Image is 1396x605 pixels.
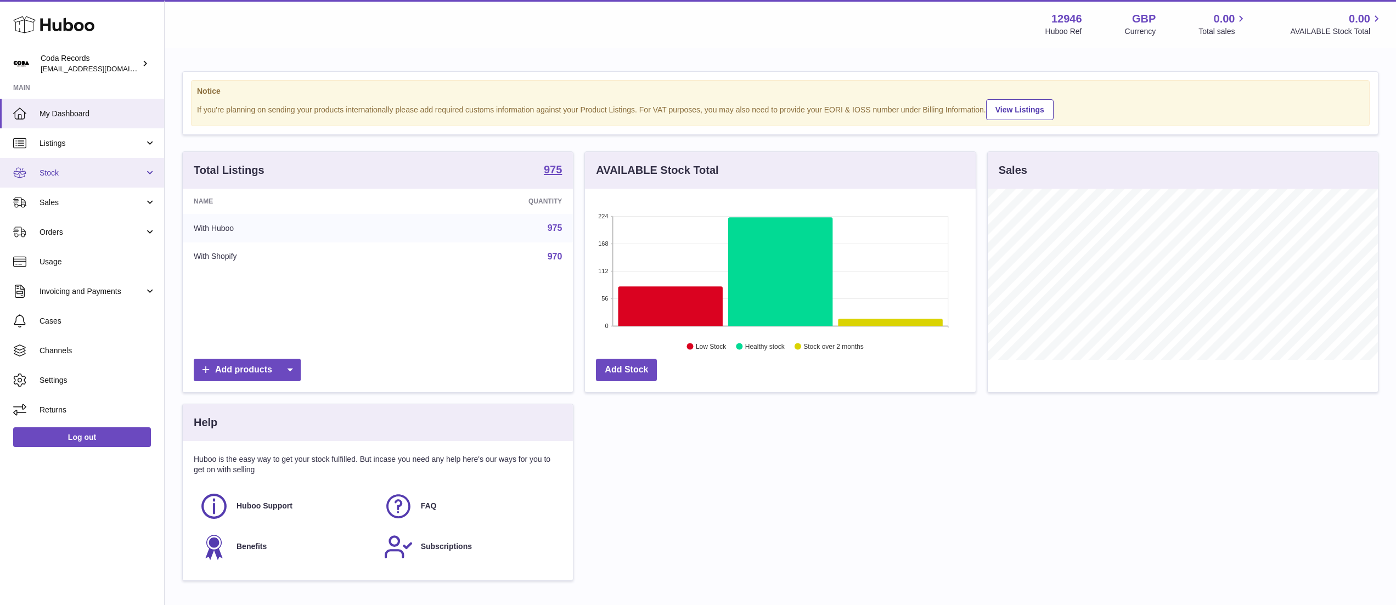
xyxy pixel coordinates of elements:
[999,163,1027,178] h3: Sales
[986,99,1054,120] a: View Listings
[421,501,437,511] span: FAQ
[598,240,608,247] text: 168
[596,359,657,381] a: Add Stock
[40,257,156,267] span: Usage
[40,227,144,238] span: Orders
[41,64,161,73] span: [EMAIL_ADDRESS][DOMAIN_NAME]
[548,252,562,261] a: 970
[40,197,144,208] span: Sales
[598,213,608,219] text: 224
[384,532,557,562] a: Subscriptions
[1051,12,1082,26] strong: 12946
[544,164,562,175] strong: 975
[194,415,217,430] h3: Help
[1349,12,1370,26] span: 0.00
[605,323,609,329] text: 0
[804,343,864,350] text: Stock over 2 months
[1198,12,1247,37] a: 0.00 Total sales
[421,541,472,552] span: Subscriptions
[40,405,156,415] span: Returns
[1125,26,1156,37] div: Currency
[183,214,393,242] td: With Huboo
[602,295,609,302] text: 56
[40,168,144,178] span: Stock
[548,223,562,233] a: 975
[1290,26,1383,37] span: AVAILABLE Stock Total
[1132,12,1156,26] strong: GBP
[13,55,30,72] img: haz@pcatmedia.com
[40,138,144,149] span: Listings
[197,86,1364,97] strong: Notice
[237,501,292,511] span: Huboo Support
[745,343,785,350] text: Healthy stock
[194,359,301,381] a: Add products
[544,164,562,177] a: 975
[237,541,267,552] span: Benefits
[13,427,151,447] a: Log out
[40,109,156,119] span: My Dashboard
[393,189,573,214] th: Quantity
[40,316,156,326] span: Cases
[696,343,727,350] text: Low Stock
[596,163,718,178] h3: AVAILABLE Stock Total
[1214,12,1235,26] span: 0.00
[194,454,562,475] p: Huboo is the easy way to get your stock fulfilled. But incase you need any help here's our ways f...
[40,346,156,356] span: Channels
[598,268,608,274] text: 112
[194,163,264,178] h3: Total Listings
[41,53,139,74] div: Coda Records
[384,491,557,521] a: FAQ
[1290,12,1383,37] a: 0.00 AVAILABLE Stock Total
[199,491,373,521] a: Huboo Support
[183,189,393,214] th: Name
[1198,26,1247,37] span: Total sales
[1045,26,1082,37] div: Huboo Ref
[197,98,1364,120] div: If you're planning on sending your products internationally please add required customs informati...
[183,242,393,271] td: With Shopify
[40,286,144,297] span: Invoicing and Payments
[199,532,373,562] a: Benefits
[40,375,156,386] span: Settings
